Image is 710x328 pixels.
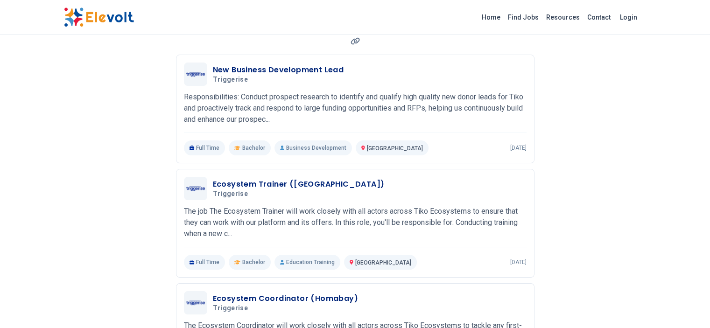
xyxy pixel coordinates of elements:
a: TriggeriseEcosystem Trainer ([GEOGRAPHIC_DATA])TriggeriseThe job The Ecosystem Trainer will work ... [184,177,527,270]
h3: New Business Development Lead [213,64,344,76]
iframe: Chat Widget [663,283,710,328]
a: TriggeriseNew Business Development LeadTriggeriseResponsibilities: Conduct prospect research to i... [184,63,527,155]
h3: Ecosystem Coordinator (Homabay) [213,293,358,304]
p: Full Time [184,140,225,155]
a: Find Jobs [504,10,542,25]
p: [DATE] [510,258,527,266]
a: Login [614,8,643,27]
span: [GEOGRAPHIC_DATA] [355,259,411,266]
span: Triggerise [213,190,248,198]
p: Business Development [274,140,352,155]
img: Triggerise [186,186,205,190]
h3: Ecosystem Trainer ([GEOGRAPHIC_DATA]) [213,179,385,190]
img: Elevolt [64,7,134,27]
img: Triggerise [186,300,205,305]
p: Full Time [184,255,225,270]
p: [DATE] [510,144,527,152]
span: Triggerise [213,76,248,84]
a: Resources [542,10,583,25]
iframe: Advertisement [64,42,180,322]
img: Triggerise [186,72,205,76]
span: Bachelor [242,144,265,152]
span: Bachelor [242,258,265,266]
iframe: Advertisement [549,42,665,322]
span: [GEOGRAPHIC_DATA] [367,145,423,152]
a: Contact [583,10,614,25]
span: Triggerise [213,304,248,313]
p: Responsibilities: Conduct prospect research to identify and qualify high quality new donor leads ... [184,91,527,125]
p: The job The Ecosystem Trainer will work closely with all actors across Tiko Ecosystems to ensure ... [184,206,527,239]
a: Home [478,10,504,25]
p: Education Training [274,255,340,270]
